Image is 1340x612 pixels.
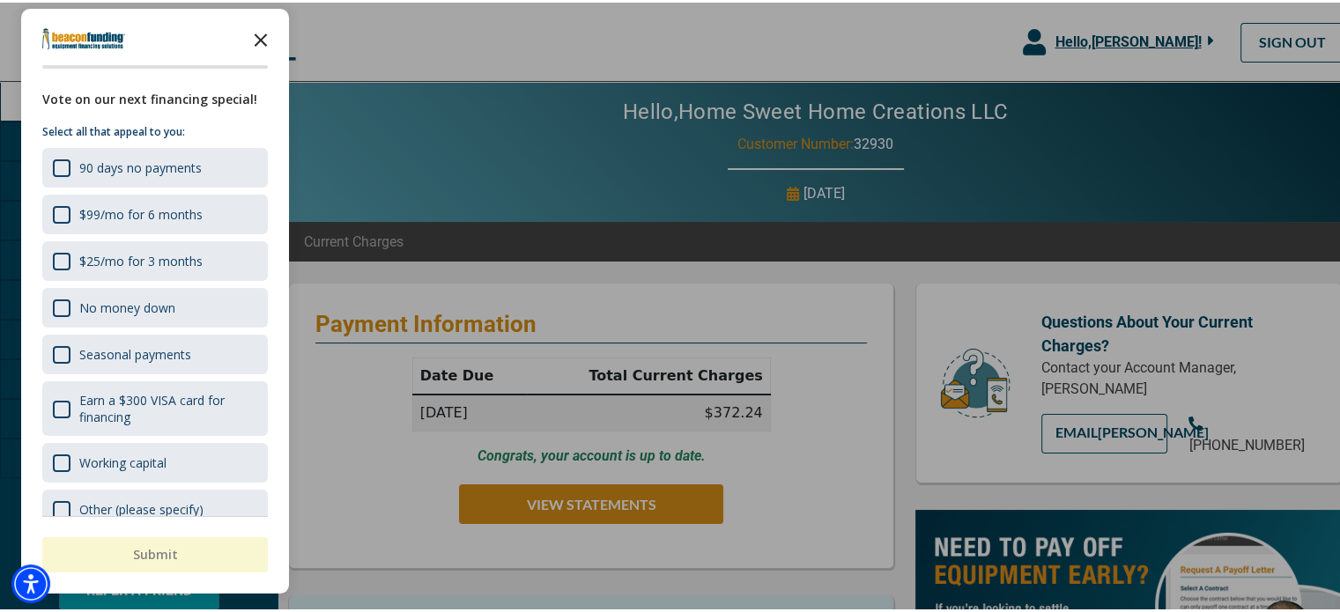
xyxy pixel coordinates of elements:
[42,440,268,480] div: Working capital
[79,452,167,468] div: Working capital
[42,285,268,325] div: No money down
[42,332,268,372] div: Seasonal payments
[79,297,175,313] div: No money down
[42,487,268,527] div: Other (please specify)
[243,18,278,54] button: Close the survey
[42,239,268,278] div: $25/mo for 3 months
[42,87,268,107] div: Vote on our next financing special!
[79,343,191,360] div: Seasonal payments
[79,250,203,267] div: $25/mo for 3 months
[42,121,268,138] p: Select all that appeal to you:
[79,157,202,173] div: 90 days no payments
[42,26,125,47] img: Company logo
[42,192,268,232] div: $99/mo for 6 months
[42,379,268,433] div: Earn a $300 VISA card for financing
[79,389,257,423] div: Earn a $300 VISA card for financing
[42,145,268,185] div: 90 days no payments
[79,203,203,220] div: $99/mo for 6 months
[11,562,50,601] div: Accessibility Menu
[42,535,268,570] button: Submit
[21,6,289,591] div: Survey
[79,498,204,515] div: Other (please specify)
